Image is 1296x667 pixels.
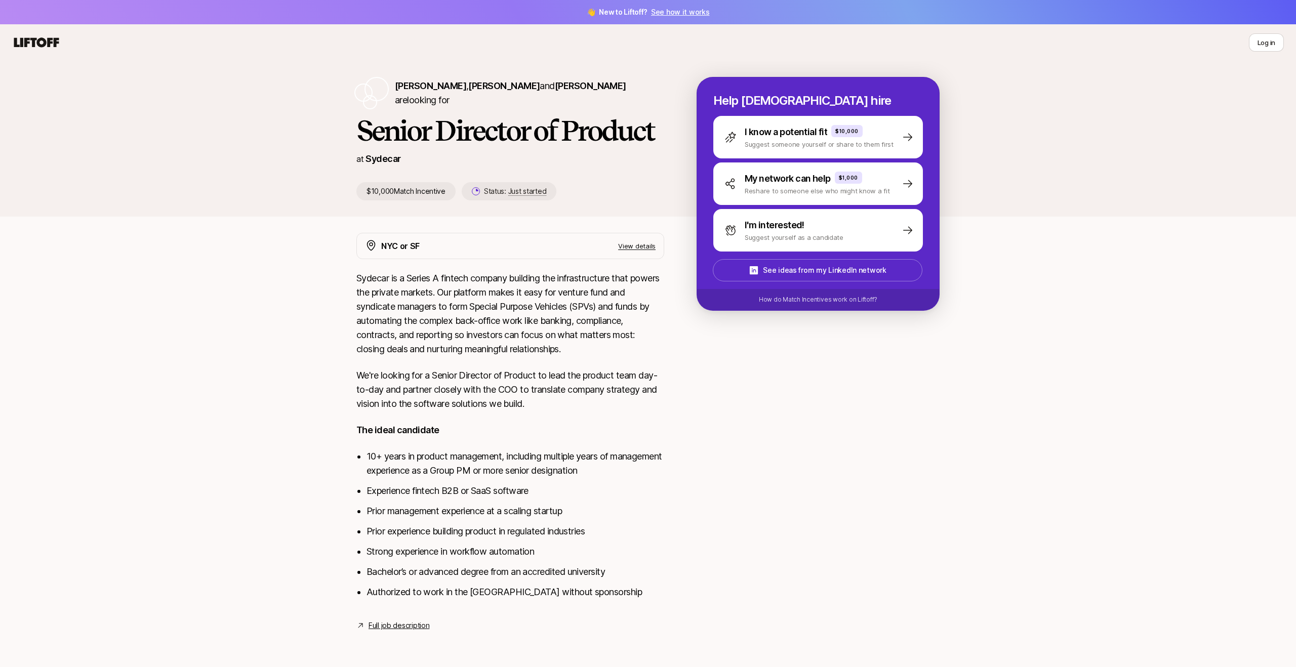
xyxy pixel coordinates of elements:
span: [PERSON_NAME] [468,80,540,91]
p: $1,000 [839,174,858,182]
p: I'm interested! [745,218,804,232]
p: See ideas from my LinkedIn network [763,264,886,276]
li: Experience fintech B2B or SaaS software [367,484,664,498]
span: Just started [508,187,547,196]
p: NYC or SF [381,239,420,253]
p: at [356,152,363,165]
p: Suggest yourself as a candidate [745,232,843,242]
p: I know a potential fit [745,125,827,139]
p: View details [618,241,656,251]
li: 10+ years in product management, including multiple years of management experience as a Group PM ... [367,449,664,478]
span: [PERSON_NAME] [395,80,466,91]
a: Full job description [369,619,429,632]
strong: The ideal candidate [356,425,439,435]
p: $10,000 [835,127,859,135]
p: Help [DEMOGRAPHIC_DATA] hire [713,94,923,108]
p: Reshare to someone else who might know a fit [745,186,890,196]
li: Prior experience building product in regulated industries [367,524,664,538]
p: My network can help [745,172,831,186]
button: See ideas from my LinkedIn network [713,259,922,281]
p: are looking for [395,79,664,107]
button: Log in [1249,33,1284,52]
p: How do Match Incentives work on Liftoff? [759,295,877,304]
li: Strong experience in workflow automation [367,545,664,559]
h1: Senior Director of Product [356,115,664,146]
a: Sydecar [366,153,400,164]
li: Bachelor’s or advanced degree from an accredited university [367,565,664,579]
p: Suggest someone yourself or share to them first [745,139,894,149]
p: We're looking for a Senior Director of Product to lead the product team day-to-day and partner cl... [356,368,664,411]
span: [PERSON_NAME] [555,80,626,91]
li: Prior management experience at a scaling startup [367,504,664,518]
p: Sydecar is a Series A fintech company building the infrastructure that powers the private markets... [356,271,664,356]
span: and [540,80,626,91]
p: Status: [484,185,546,197]
span: , [466,80,540,91]
a: See how it works [651,8,710,16]
span: 👋 New to Liftoff? [587,6,710,18]
li: Authorized to work in the [GEOGRAPHIC_DATA] without sponsorship [367,585,664,599]
p: $10,000 Match Incentive [356,182,456,200]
